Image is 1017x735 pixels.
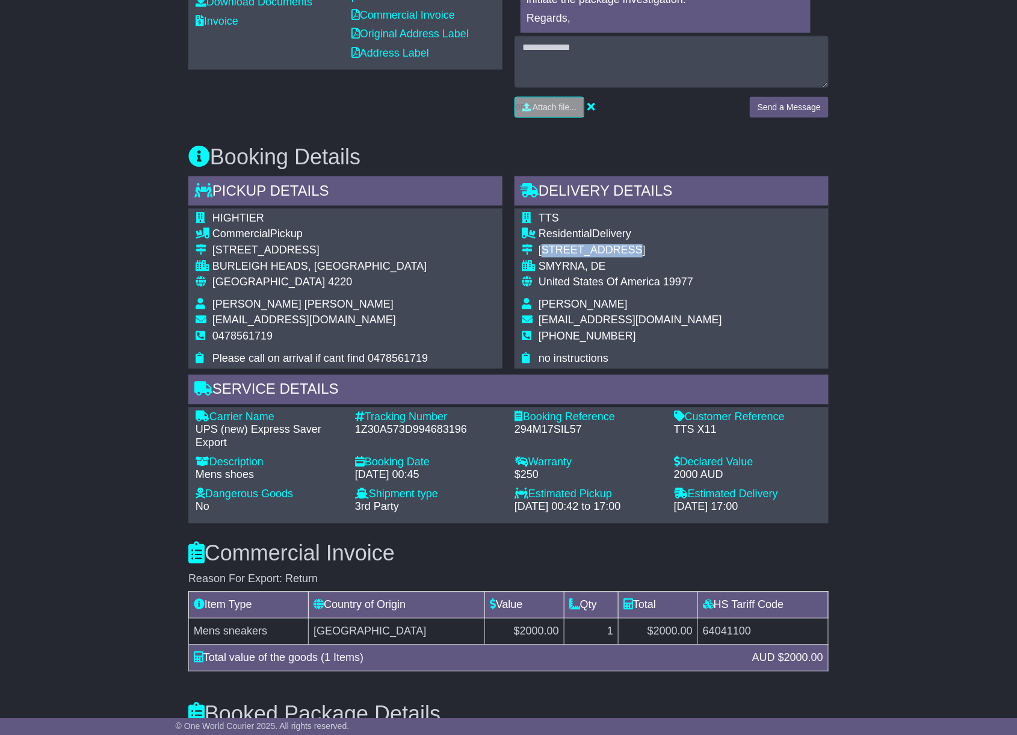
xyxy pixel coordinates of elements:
td: Total [619,592,698,619]
div: Dangerous Goods [196,488,343,501]
div: BURLEIGH HEADS, [GEOGRAPHIC_DATA] [212,261,428,274]
a: Invoice [196,15,238,27]
td: [GEOGRAPHIC_DATA] [309,619,485,645]
div: Estimated Delivery [674,488,821,501]
span: 4220 [328,276,352,288]
span: 3rd Party [355,501,399,513]
a: Address Label [351,47,429,59]
td: HS Tariff Code [698,592,829,619]
div: Pickup Details [188,176,502,209]
span: United States Of America [539,276,660,288]
span: © One World Courier 2025. All rights reserved. [176,721,350,731]
div: UPS (new) Express Saver Export [196,424,343,450]
div: Description [196,456,343,470]
div: [STREET_ADDRESS] [212,244,428,258]
td: Mens sneakers [189,619,309,645]
div: Mens shoes [196,469,343,482]
span: 19977 [663,276,693,288]
span: No [196,501,209,513]
h3: Booking Details [188,145,829,169]
div: Estimated Pickup [515,488,662,501]
div: Booking Date [355,456,502,470]
div: Shipment type [355,488,502,501]
div: 294M17SIL57 [515,424,662,437]
div: Total value of the goods (1 Items) [188,650,746,666]
td: Value [485,592,564,619]
button: Send a Message [750,97,829,118]
div: Reason For Export: Return [188,573,829,586]
span: no instructions [539,353,608,365]
div: Carrier Name [196,411,343,424]
span: Commercial [212,228,270,240]
span: Residential [539,228,592,240]
span: [PERSON_NAME] [PERSON_NAME] [212,299,394,311]
div: Delivery Details [515,176,829,209]
span: [EMAIL_ADDRESS][DOMAIN_NAME] [539,314,722,326]
div: $250 [515,469,662,482]
p: Rhiza [527,31,805,45]
div: [STREET_ADDRESS] [539,244,722,258]
a: Commercial Invoice [351,9,455,21]
div: [DATE] 00:42 to 17:00 [515,501,662,514]
div: Declared Value [674,456,821,470]
td: $2000.00 [619,619,698,645]
td: $2000.00 [485,619,564,645]
div: Delivery [539,228,722,241]
div: Service Details [188,375,829,408]
div: 2000 AUD [674,469,821,482]
h3: Booked Package Details [188,702,829,727]
div: Tracking Number [355,411,502,424]
div: AUD $2000.00 [746,650,829,666]
div: [DATE] 00:45 [355,469,502,482]
td: Qty [564,592,618,619]
span: [EMAIL_ADDRESS][DOMAIN_NAME] [212,314,396,326]
td: 1 [564,619,618,645]
p: Regards, [527,12,805,25]
div: Customer Reference [674,411,821,424]
div: [DATE] 17:00 [674,501,821,514]
div: TTS X11 [674,424,821,437]
span: Please call on arrival if cant find 0478561719 [212,353,428,365]
span: TTS [539,212,559,225]
span: [PHONE_NUMBER] [539,330,636,343]
div: Warranty [515,456,662,470]
div: SMYRNA, DE [539,261,722,274]
h3: Commercial Invoice [188,542,829,566]
span: HIGHTIER [212,212,264,225]
td: Country of Origin [309,592,485,619]
span: [PERSON_NAME] [539,299,628,311]
span: [GEOGRAPHIC_DATA] [212,276,325,288]
span: 0478561719 [212,330,273,343]
td: Item Type [189,592,309,619]
div: Pickup [212,228,428,241]
a: Original Address Label [351,28,469,40]
div: 1Z30A573D994683196 [355,424,502,437]
td: 64041100 [698,619,829,645]
div: Booking Reference [515,411,662,424]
